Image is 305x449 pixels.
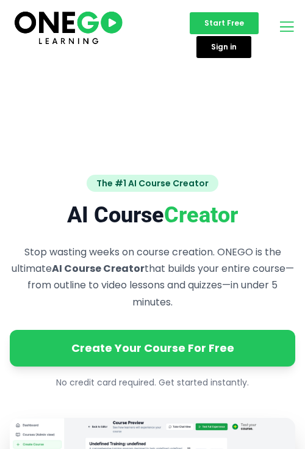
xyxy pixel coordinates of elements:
[10,202,295,229] h1: AI Course
[164,202,238,228] span: Creator
[204,20,244,27] span: Start Free
[190,12,259,34] a: Start Free
[87,175,218,192] span: The #1 AI Course Creator
[10,376,295,389] p: No credit card required. Get started instantly.
[10,330,295,367] a: Create Your Course For Free
[211,43,237,51] span: Sign in
[278,18,293,40] button: open-menu
[10,244,295,310] p: Stop wasting weeks on course creation. ONEGO is the ultimate that builds your entire course—from ...
[52,261,145,276] strong: AI Course Creator
[196,36,251,58] a: Sign in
